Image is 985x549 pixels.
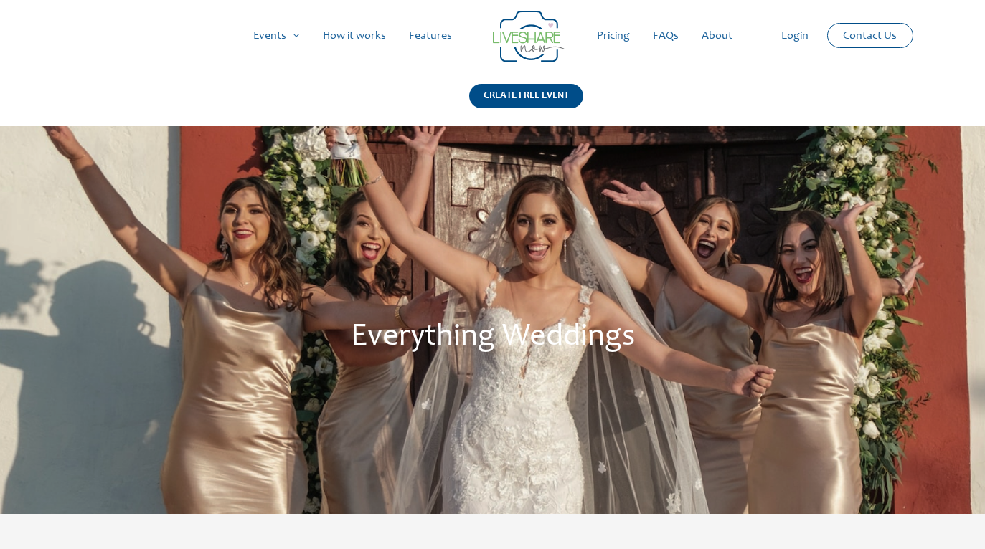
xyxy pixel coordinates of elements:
a: Pricing [585,13,641,59]
a: Login [770,13,820,59]
img: LiveShare logo - Capture & Share Event Memories [493,11,565,62]
a: Contact Us [831,24,908,47]
a: FAQs [641,13,690,59]
a: About [690,13,744,59]
nav: Site Navigation [25,13,960,59]
a: How it works [311,13,397,59]
a: CREATE FREE EVENT [469,84,583,126]
a: Features [397,13,463,59]
span: Everything Weddings [351,322,635,353]
div: CREATE FREE EVENT [469,84,583,108]
a: Events [242,13,311,59]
